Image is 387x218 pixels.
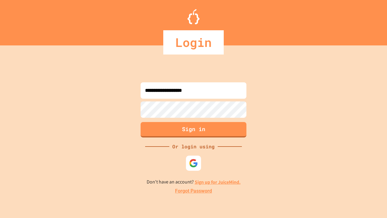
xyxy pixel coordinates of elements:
p: Don't have an account? [147,178,241,186]
div: Login [163,30,224,54]
a: Forgot Password [175,187,212,195]
div: Or login using [169,143,218,150]
button: Sign in [141,122,246,137]
img: google-icon.svg [189,159,198,168]
img: Logo.svg [187,9,200,24]
a: Sign up for JuiceMind. [195,179,241,185]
